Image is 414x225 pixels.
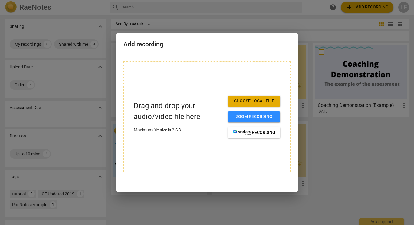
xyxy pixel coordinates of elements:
button: Zoom recording [228,111,280,122]
button: recording [228,127,280,138]
span: recording [233,130,275,136]
p: Maximum file size is 2 GB [134,127,223,133]
span: Choose local file [233,98,275,104]
span: Zoom recording [233,114,275,120]
h2: Add recording [123,41,291,48]
p: Drag and drop your audio/video file here [134,101,223,122]
button: Choose local file [228,96,280,107]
